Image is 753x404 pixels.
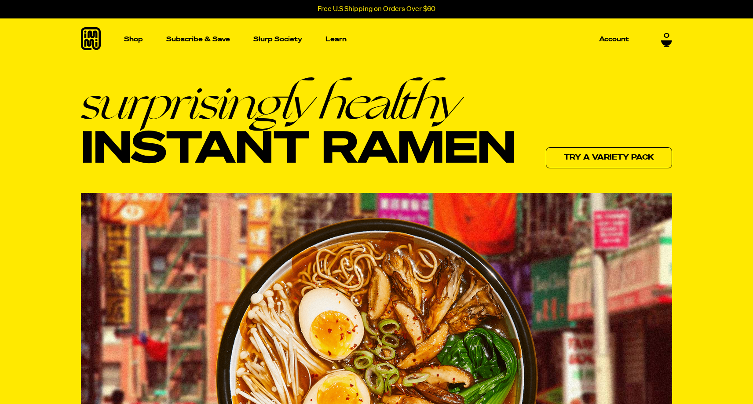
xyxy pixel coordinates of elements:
[322,18,350,60] a: Learn
[318,5,435,13] p: Free U.S Shipping on Orders Over $60
[250,33,306,46] a: Slurp Society
[253,36,302,43] p: Slurp Society
[661,32,672,47] a: 0
[163,33,234,46] a: Subscribe & Save
[325,36,347,43] p: Learn
[81,78,515,175] h1: Instant Ramen
[599,36,629,43] p: Account
[121,18,632,60] nav: Main navigation
[664,32,669,40] span: 0
[81,78,515,126] em: surprisingly healthy
[121,18,146,60] a: Shop
[166,36,230,43] p: Subscribe & Save
[124,36,143,43] p: Shop
[596,33,632,46] a: Account
[546,147,672,168] a: Try a variety pack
